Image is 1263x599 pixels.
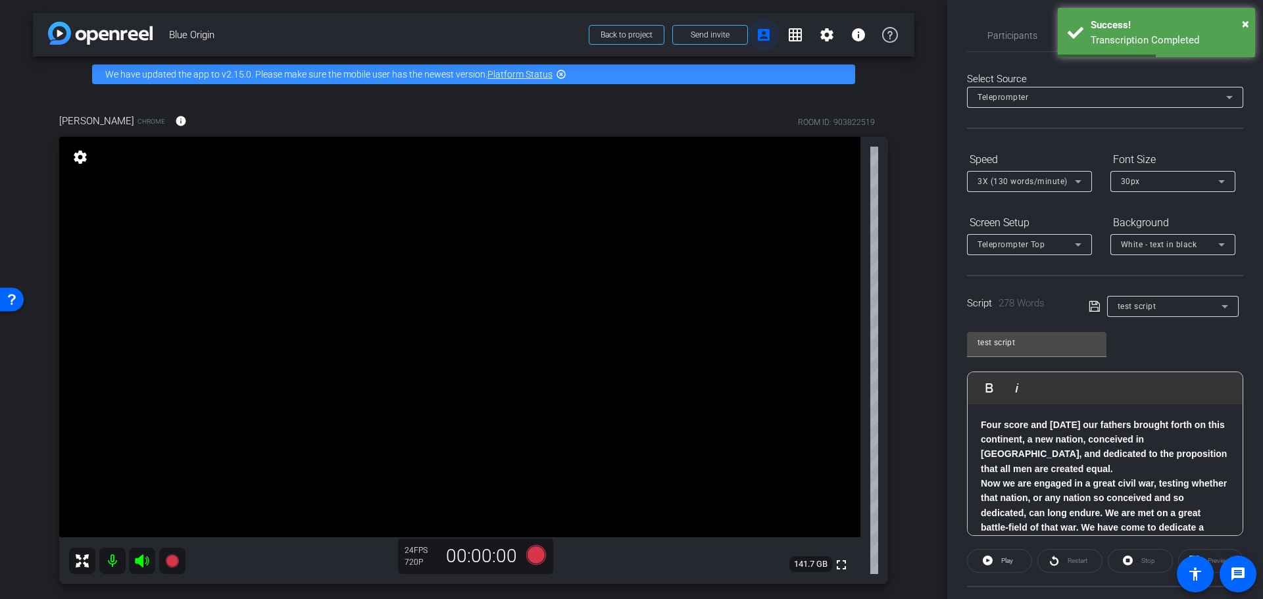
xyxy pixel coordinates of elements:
mat-icon: info [175,115,187,127]
mat-icon: accessibility [1187,566,1203,582]
div: Script [967,296,1070,311]
mat-icon: highlight_off [556,69,566,80]
div: Select Source [967,72,1243,87]
span: × [1242,16,1249,32]
div: We have updated the app to v2.15.0. Please make sure the mobile user has the newest version. [92,64,855,84]
strong: Four score and [DATE] our fathers brought forth on this continent, a new nation, conceived in [GE... [981,419,1227,474]
mat-icon: settings [819,27,835,43]
span: [PERSON_NAME] [59,114,134,128]
span: FPS [414,546,428,555]
div: Font Size [1110,149,1235,171]
mat-icon: account_box [756,27,772,43]
button: Italic (Ctrl+I) [1004,375,1029,401]
span: Teleprompter [978,93,1028,102]
div: Transcription Completed [1091,33,1245,48]
div: Success! [1091,18,1245,33]
a: Platform Status [487,69,553,80]
mat-icon: grid_on [787,27,803,43]
span: Send invite [691,30,730,40]
div: ROOM ID: 903822519 [798,116,875,128]
span: 278 Words [999,297,1045,309]
span: Back to project [601,30,653,39]
div: Screen Setup [967,212,1092,234]
button: Play [967,549,1032,573]
strong: Now we are engaged in a great civil war, testing whether that nation, or any nation so conceived ... [981,478,1227,577]
button: Back to project [589,25,664,45]
div: 24 [405,545,437,556]
span: 30px [1121,177,1140,186]
mat-icon: settings [71,149,89,165]
img: app-logo [48,22,153,45]
span: 3X (130 words/minute) [978,177,1068,186]
span: Teleprompter Top [978,240,1045,249]
span: 141.7 GB [789,556,832,572]
div: Background [1110,212,1235,234]
button: Bold (Ctrl+B) [977,375,1002,401]
span: Blue Origin [169,22,581,48]
span: Chrome [137,116,165,126]
span: Play [1001,557,1013,564]
div: Speed [967,149,1092,171]
mat-icon: info [851,27,866,43]
span: Participants [987,31,1037,40]
button: Send invite [672,25,748,45]
button: Close [1242,14,1249,34]
div: 720P [405,557,437,567]
mat-icon: message [1230,566,1246,582]
input: Title [978,335,1096,350]
div: 00:00:00 [437,545,526,567]
span: test script [1118,302,1156,311]
span: White - text in black [1121,240,1197,249]
mat-icon: fullscreen [833,557,849,573]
